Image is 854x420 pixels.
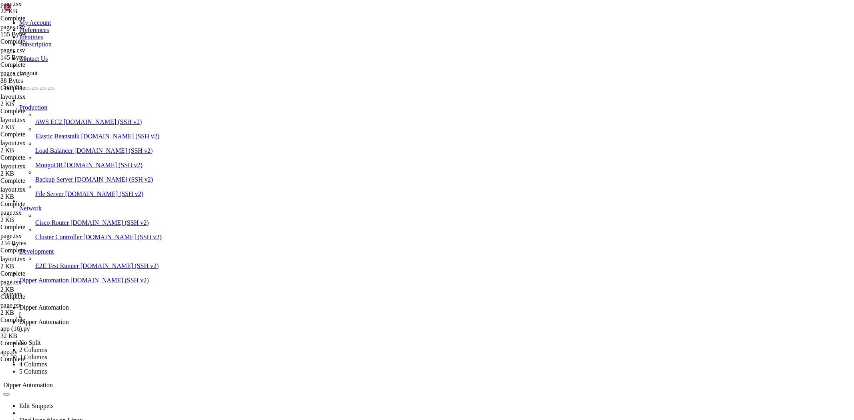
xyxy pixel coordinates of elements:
span: watching [211,234,237,241]
span: │ [99,248,102,254]
div: Complete [0,270,80,277]
span: pages.csv [0,70,80,84]
span: fork [125,268,138,275]
span: page.tsx [0,279,80,293]
span: │ [102,234,106,241]
x-row: root@vps58218:~/Dipperhub# [3,357,750,364]
span: Recarga do Nginx concluído! [10,139,96,146]
span: online [199,268,218,275]
span: Comandos úteis: [10,309,58,316]
span: │ [119,268,122,275]
div: Complete [0,200,80,208]
span: │ [173,248,176,254]
x-row: Configurando Nginx... [3,58,750,64]
span: │ [282,268,285,275]
span: Build da aplicação concluído! [10,44,103,50]
span: status [147,234,167,241]
span: ✅ [3,78,10,85]
span: ƒ (Dynamic) server-rendered on demand [3,30,128,37]
div: Complete [0,15,80,22]
span: page.tsx [0,232,80,247]
span: │ [3,262,6,268]
span: layout.tsx [0,140,80,154]
span: 🔄 [3,132,10,139]
span: │ [227,255,231,261]
span: Cópia da configuração Nginx concluído! [10,78,132,84]
div: 2 KB [0,100,80,108]
span: │ [29,234,32,241]
span: Inicialização da aplicação concluído! [10,282,129,288]
span: │ [115,255,119,261]
span: │ [147,255,151,261]
span: app (16).py [0,325,30,332]
span: Inicialização da aplicação... [10,166,103,173]
span: │ [282,248,285,254]
span: │ [259,255,263,261]
span: │ [77,262,80,268]
x-row: pm2 logs DippeHub - Ver logs em tempo real [3,323,750,330]
span: 0 [10,255,13,261]
span: │ [240,262,243,268]
span: pages.csv [0,24,25,30]
span: │ [189,255,192,261]
span: │ [250,262,253,268]
x-row: > dipper-portal-base@1.0.0 start:prod [3,180,750,187]
span: │ [231,268,234,275]
span: ├────┼───────────────────────┼─────────────┼─────────┼─────────┼──────────┼────────┼──────┼──────... [3,241,474,248]
span: │ [237,255,240,261]
div: 2 KB [0,263,80,270]
span: pm2 status - Ver status da aplicação [3,316,147,322]
span: name [16,234,29,241]
x-row: nginx: the configuration file /etc/nginx/nginx.conf syntax is ok [3,112,750,119]
span: └────┴───────────────────────┴─────────────┴─────────┴─────────┴──────────┴────────┴──────┴──────... [3,275,474,282]
span: page.tsx [0,302,22,309]
div: Complete [0,38,80,45]
x-row: nginx: [warn] conflicting server name "[DOMAIN_NAME]" on [TECHNICAL_ID], ignored [3,105,750,112]
span: 🔄 [3,166,10,173]
span: layout.tsx [0,140,26,146]
div: Complete [0,340,80,347]
span: │ [167,234,170,241]
div: 22 KB [0,8,80,15]
span: ✅ [3,44,10,51]
span: version [64,234,86,241]
span: root [269,248,282,254]
span: │ [291,262,295,268]
span: │ [202,262,205,268]
div: Complete [0,316,80,324]
span: 3 [10,262,13,268]
span: ↺ [141,234,144,241]
x-row: nginx: configuration file /etc/nginx/nginx.conf test is successful [3,119,750,126]
span: 2 [10,268,13,275]
span: layout.tsx [0,93,26,100]
span: pages.csv [0,47,25,54]
span: online [195,255,215,261]
span: │ [102,255,106,261]
span: │ [151,248,154,254]
div: 2 KB [0,216,80,224]
span: [PM2] [3,200,19,207]
span: mode [90,234,102,241]
span: │ [154,262,157,268]
span: layout.tsx [0,116,26,123]
span: disabled [288,248,314,254]
span: app (16).py [0,325,80,340]
span: 📊 [3,309,10,316]
x-row: DippeHub-frontend default N/A 257125 0s 29 0% 45.6mb [3,255,750,262]
span: root [269,268,282,275]
span: │ [173,268,176,275]
span: │ [314,255,317,261]
span: online [208,262,227,268]
span: 🔄 [3,58,10,64]
span: pm2 restart DippeHub - Reiniciar aplicação [3,330,141,336]
span: │ [86,234,90,241]
span: cpu [170,234,179,241]
span: │ [192,268,195,275]
div: 2 KB [0,193,80,200]
span: │ [122,262,125,268]
span: Iniciando aplicação... [10,153,80,159]
x-row: appdipper-frontend default N/A 201152 16h 1 0% 26.7mb [3,268,750,275]
span: Cópia da configuração Nginx... [10,71,106,78]
div: Complete [0,154,80,161]
span: │ [237,234,240,241]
